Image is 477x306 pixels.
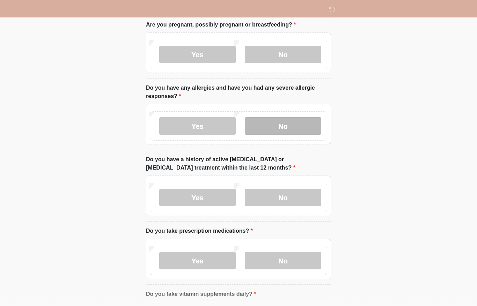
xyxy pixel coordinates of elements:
[159,252,236,269] label: Yes
[245,189,321,206] label: No
[139,5,148,14] img: DM Wellness & Aesthetics Logo
[159,46,236,63] label: Yes
[146,155,331,172] label: Do you have a history of active [MEDICAL_DATA] or [MEDICAL_DATA] treatment within the last 12 mon...
[245,46,321,63] label: No
[146,84,331,100] label: Do you have any allergies and have you had any severe allergic responses?
[159,189,236,206] label: Yes
[245,252,321,269] label: No
[159,117,236,135] label: Yes
[146,290,256,298] label: Do you take vitamin supplements daily?
[146,21,296,29] label: Are you pregnant, possibly pregnant or breastfeeding?
[146,227,253,235] label: Do you take prescription medications?
[245,117,321,135] label: No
